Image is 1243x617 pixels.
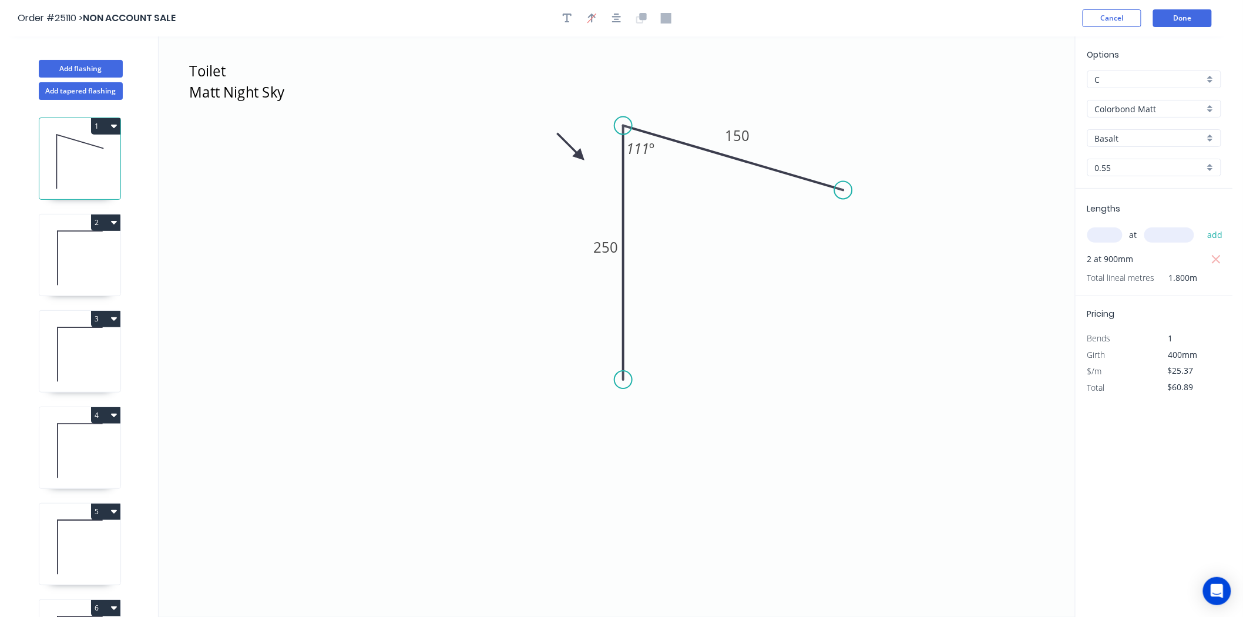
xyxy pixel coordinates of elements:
[91,600,120,616] button: 6
[626,139,649,158] tspan: 111
[83,11,176,25] span: NON ACCOUNT SALE
[91,214,120,231] button: 2
[593,237,618,257] tspan: 250
[1168,333,1173,344] span: 1
[91,504,120,520] button: 5
[1087,333,1111,344] span: Bends
[1203,577,1231,605] div: Open Intercom Messenger
[1087,308,1115,320] span: Pricing
[1168,349,1198,360] span: 400mm
[91,118,120,135] button: 1
[1155,270,1198,286] span: 1.800m
[1087,49,1120,61] span: Options
[91,311,120,327] button: 3
[1153,9,1212,27] button: Done
[1087,365,1102,377] span: $/m
[1087,382,1105,393] span: Total
[1095,73,1204,86] input: Price level
[1201,225,1229,245] button: add
[39,82,123,100] button: Add tapered flashing
[1087,251,1134,267] span: 2 at 900mm
[1095,132,1204,145] input: Colour
[1087,270,1155,286] span: Total lineal metres
[18,11,83,25] span: Order #25110 >
[1083,9,1141,27] button: Cancel
[1130,227,1137,243] span: at
[1087,349,1106,360] span: Girth
[1095,103,1204,115] input: Material
[187,59,351,142] textarea: Toilet Matt Night Sky
[1087,203,1121,214] span: Lengths
[725,126,750,145] tspan: 150
[91,407,120,424] button: 4
[1095,162,1204,174] input: Thickness
[39,60,123,78] button: Add flashing
[649,139,654,158] tspan: º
